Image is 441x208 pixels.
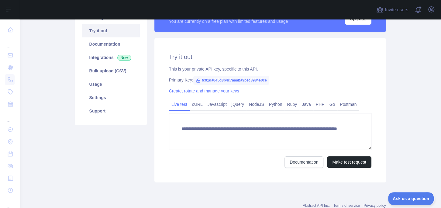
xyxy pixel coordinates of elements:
[284,156,323,168] a: Documentation
[169,77,371,83] div: Primary Key:
[375,5,409,15] button: Invite users
[169,88,239,93] a: Create, rotate and manage your keys
[190,99,205,109] a: cURL
[388,192,435,205] iframe: Toggle Customer Support
[313,99,327,109] a: PHP
[385,6,408,13] span: Invite users
[82,64,140,78] a: Bulk upload (CSV)
[327,156,371,168] button: Make test request
[82,78,140,91] a: Usage
[246,99,267,109] a: NodeJS
[82,91,140,104] a: Settings
[82,37,140,51] a: Documentation
[299,99,313,109] a: Java
[82,24,140,37] a: Try it out
[169,99,190,109] a: Live test
[333,203,360,208] a: Terms of service
[82,104,140,118] a: Support
[229,99,246,109] a: jQuery
[169,18,288,24] div: You are currently on a free plan with limited features and usage
[193,76,269,85] span: fc91da045d8b4c7aaaba9bec8984e0ce
[303,203,330,208] a: Abstract API Inc.
[5,111,15,123] div: ...
[327,99,337,109] a: Go
[284,99,299,109] a: Ruby
[117,55,131,61] span: New
[363,203,386,208] a: Privacy policy
[337,99,359,109] a: Postman
[205,99,229,109] a: Javascript
[5,36,15,49] div: ...
[82,51,140,64] a: Integrations New
[267,99,285,109] a: Python
[169,53,371,61] h2: Try it out
[169,66,371,72] div: This is your private API key, specific to this API.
